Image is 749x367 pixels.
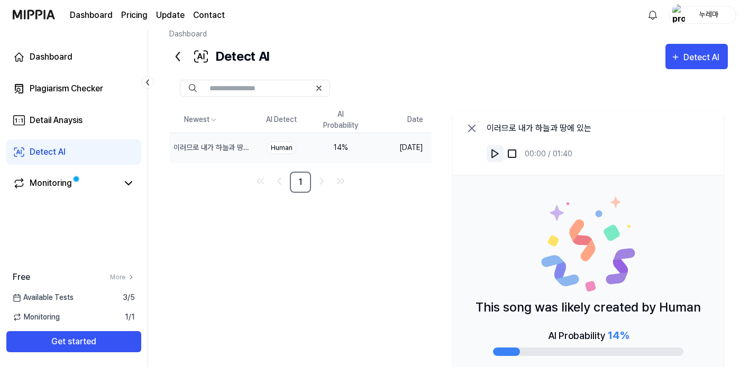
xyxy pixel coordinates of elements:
a: Plagiarism Checker [6,76,141,101]
span: Free [13,271,30,284]
span: 1 / 1 [125,312,135,323]
a: Go to next page [313,173,330,190]
a: Pricing [121,9,148,22]
a: Go to first page [252,173,269,190]
div: 이러므로 내가 하늘과 땅에 있는 [173,142,250,153]
a: Go to previous page [271,173,288,190]
div: 누레마 [688,8,729,20]
img: Search [189,84,197,92]
a: Detail Anaysis [6,108,141,133]
div: Detail Anaysis [30,114,83,127]
button: Get started [6,331,141,352]
div: Plagiarism Checker [30,82,103,95]
div: Detect AI [169,44,269,69]
a: Go to last page [332,173,349,190]
a: Dashboard [70,9,113,22]
a: Dashboard [6,44,141,70]
a: Update [156,9,185,22]
span: 3 / 5 [123,292,135,303]
button: Detect AI [665,44,728,69]
a: Monitoring [13,177,118,190]
a: Contact [193,9,225,22]
div: 00:00 / 01:40 [525,148,572,159]
img: 알림 [646,8,659,21]
a: More [110,272,135,282]
a: Dashboard [169,30,207,38]
div: Detect AI [683,51,723,64]
span: 14 % [608,329,629,342]
span: Available Tests [13,292,74,303]
a: 1 [290,172,311,193]
th: AI Detect [252,107,311,133]
span: Monitoring [13,312,60,323]
div: 14 % [319,142,362,153]
div: Detect AI [30,146,66,158]
div: Monitoring [30,177,72,190]
div: Human [267,142,296,154]
div: 이러므로 내가 하늘과 땅에 있는 [487,122,591,135]
img: profile [672,4,685,25]
a: Detect AI [6,139,141,165]
td: [DATE] [370,133,432,163]
img: Human [541,196,636,291]
nav: pagination [169,172,432,193]
p: This song was likely created by Human [476,298,701,317]
img: stop [507,148,517,159]
img: play [490,148,500,159]
th: AI Probability [311,107,370,133]
div: Dashboard [30,51,72,63]
div: AI Probability [548,327,629,343]
button: profile누레마 [669,6,736,24]
th: Date [370,107,432,133]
